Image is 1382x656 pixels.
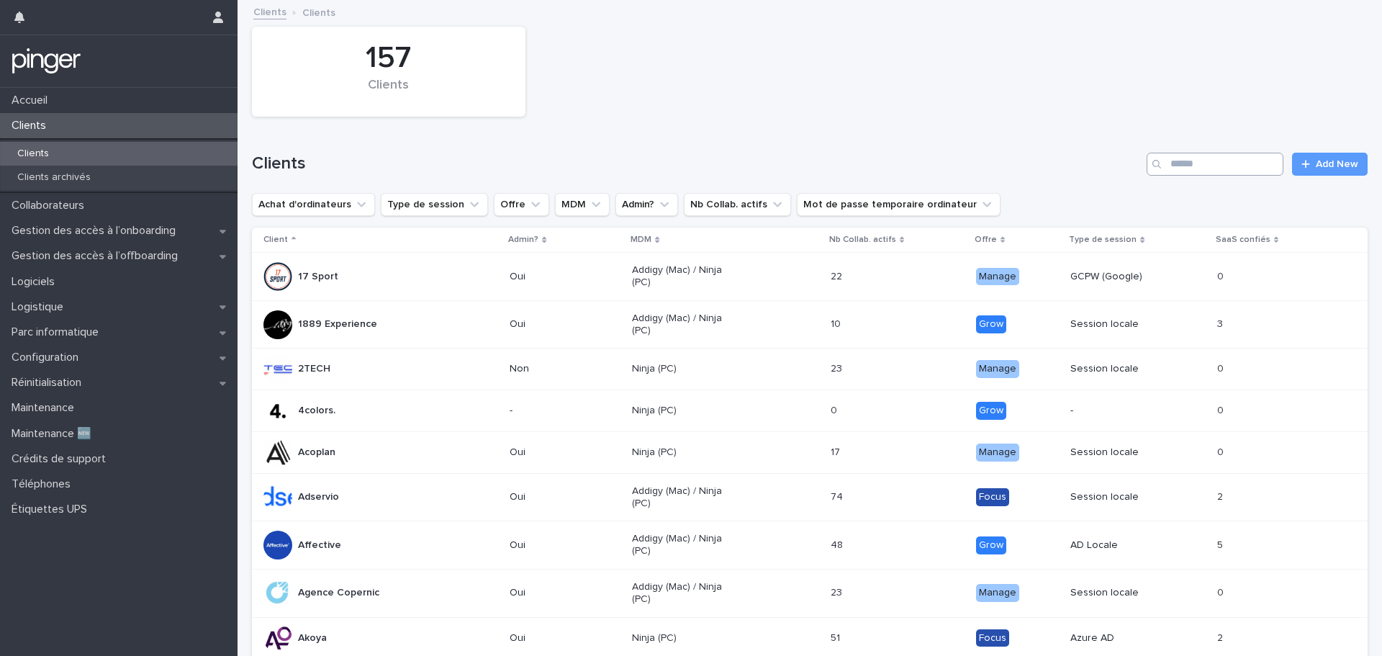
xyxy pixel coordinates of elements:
tr: AcoplanOuiNinja (PC)1717 ManageSession locale00 [252,431,1368,473]
button: Achat d'ordinateurs [252,193,375,216]
p: Gestion des accès à l’offboarding [6,249,189,263]
p: Clients [6,148,60,160]
div: Manage [976,444,1019,462]
p: Oui [510,271,613,283]
a: Add New [1292,153,1368,176]
p: 2 [1217,488,1226,503]
p: Session locale [1070,446,1173,459]
p: GCPW (Google) [1070,271,1173,283]
tr: Agence CopernicOuiAddigy (Mac) / Ninja (PC)2323 ManageSession locale00 [252,569,1368,617]
p: Session locale [1070,587,1173,599]
p: Crédits de support [6,452,117,466]
div: Manage [976,360,1019,378]
div: Grow [976,536,1006,554]
p: 4colors. [298,405,335,417]
img: mTgBEunGTSyRkCgitkcU [12,47,81,76]
p: Non [510,363,613,375]
div: Grow [976,402,1006,420]
p: AD Locale [1070,539,1173,552]
p: Clients [302,4,335,19]
p: Maintenance [6,401,86,415]
p: Client [263,232,288,248]
p: Étiquettes UPS [6,503,99,516]
p: Oui [510,539,613,552]
p: Oui [510,632,613,644]
p: Session locale [1070,363,1173,375]
p: 10 [831,315,844,331]
p: Session locale [1070,318,1173,331]
p: 17 Sport [298,271,338,283]
p: Ninja (PC) [632,363,735,375]
p: Offre [975,232,997,248]
p: - [510,405,613,417]
p: Collaborateurs [6,199,96,212]
p: Affective [298,539,341,552]
a: Clients [253,3,286,19]
h1: Clients [252,153,1141,174]
p: Addigy (Mac) / Ninja (PC) [632,313,735,337]
div: Clients [276,78,501,108]
div: Focus [976,629,1009,647]
p: Clients archivés [6,171,102,184]
input: Search [1147,153,1283,176]
p: 5 [1217,536,1226,552]
p: 74 [831,488,846,503]
tr: 17 SportOuiAddigy (Mac) / Ninja (PC)2222 ManageGCPW (Google)00 [252,253,1368,301]
button: Nb Collab. actifs [684,193,791,216]
p: Oui [510,587,613,599]
p: Adservio [298,491,339,503]
button: MDM [555,193,610,216]
p: Parc informatique [6,325,110,339]
p: Téléphones [6,477,82,491]
tr: AdservioOuiAddigy (Mac) / Ninja (PC)7474 FocusSession locale22 [252,473,1368,521]
p: Nb Collab. actifs [829,232,896,248]
p: Azure AD [1070,632,1173,644]
p: 1889 Experience [298,318,377,331]
p: MDM [631,232,651,248]
div: Grow [976,315,1006,333]
p: Oui [510,446,613,459]
p: 0 [1217,444,1227,459]
p: 3 [1217,315,1226,331]
div: 157 [276,40,501,76]
p: Gestion des accès à l’onboarding [6,224,187,238]
p: Maintenance 🆕 [6,427,103,441]
p: 23 [831,360,845,375]
p: Acoplan [298,446,335,459]
p: Ninja (PC) [632,405,735,417]
p: 23 [831,584,845,599]
p: SaaS confiés [1216,232,1270,248]
p: - [1070,405,1173,417]
tr: 4colors.-Ninja (PC)00 Grow-00 [252,390,1368,432]
p: Configuration [6,351,90,364]
p: Addigy (Mac) / Ninja (PC) [632,264,735,289]
tr: AffectiveOuiAddigy (Mac) / Ninja (PC)4848 GrowAD Locale55 [252,521,1368,570]
button: Type de session [381,193,488,216]
p: Addigy (Mac) / Ninja (PC) [632,485,735,510]
p: Oui [510,491,613,503]
p: 2TECH [298,363,330,375]
tr: 1889 ExperienceOuiAddigy (Mac) / Ninja (PC)1010 GrowSession locale33 [252,300,1368,349]
p: Accueil [6,94,59,107]
p: 51 [831,629,843,644]
p: 2 [1217,629,1226,644]
button: Offre [494,193,549,216]
p: Type de session [1069,232,1137,248]
p: 0 [1217,584,1227,599]
button: Mot de passe temporaire ordinateur [797,193,1001,216]
button: Admin? [615,193,678,216]
p: 22 [831,268,845,283]
div: Manage [976,584,1019,602]
p: Oui [510,318,613,331]
div: Focus [976,488,1009,506]
p: Logistique [6,300,75,314]
p: 0 [831,402,840,417]
p: 0 [1217,402,1227,417]
p: Session locale [1070,491,1173,503]
p: Addigy (Mac) / Ninja (PC) [632,533,735,557]
p: Ninja (PC) [632,446,735,459]
p: 17 [831,444,843,459]
div: Manage [976,268,1019,286]
tr: 2TECHNonNinja (PC)2323 ManageSession locale00 [252,349,1368,390]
